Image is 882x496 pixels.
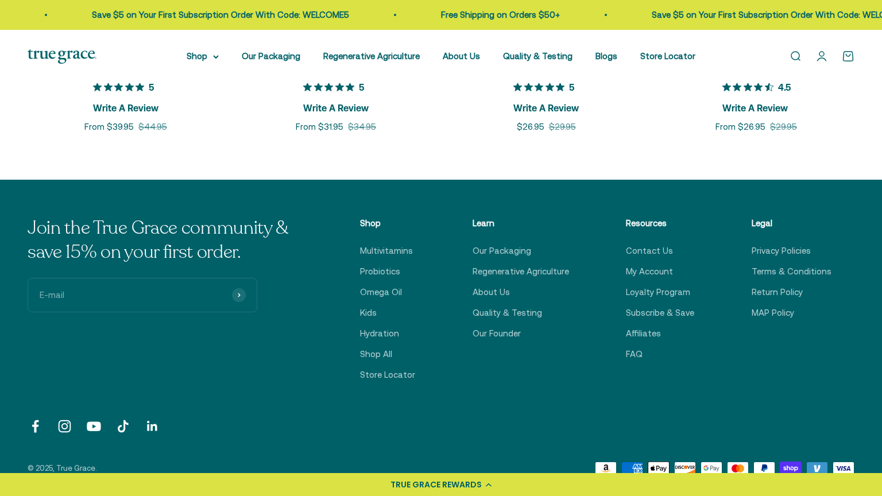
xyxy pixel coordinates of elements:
span: 4.5 [778,81,791,92]
p: Learn [473,216,569,230]
a: About Us [443,51,480,61]
sale-price: From $31.95 [296,120,343,134]
a: Multivitamins [360,244,413,258]
a: FAQ [626,347,643,361]
a: Hydration [360,327,399,340]
span: 5 [569,81,574,92]
a: Probiotics [360,265,400,278]
compare-at-price: $29.95 [770,120,797,134]
summary: Shop [187,49,219,63]
a: Loyalty Program [626,285,690,299]
a: Subscribe & Save [626,306,694,320]
p: Save $5 on Your First Subscription Order With Code: WELCOME5 [85,8,342,22]
a: Blogs [595,51,617,61]
a: Follow on Facebook [28,418,43,434]
compare-at-price: $29.95 [549,120,576,134]
button: 5 out 5 stars rating in total 8 reviews. Jump to reviews. [93,79,158,116]
button: 5 out 5 stars rating in total 11 reviews. Jump to reviews. [303,79,369,116]
a: Quality & Testing [503,51,572,61]
a: Regenerative Agriculture [323,51,420,61]
a: About Us [473,285,510,299]
a: Follow on YouTube [86,418,102,434]
a: Regenerative Agriculture [473,265,569,278]
a: Store Locator [640,51,695,61]
a: Terms & Conditions [752,265,831,278]
span: Write A Review [513,99,579,116]
compare-at-price: $34.95 [348,120,376,134]
a: Our Packaging [242,51,300,61]
a: Contact Us [626,244,673,258]
button: 4.5 out 5 stars rating in total 12 reviews. Jump to reviews. [722,79,791,116]
a: Follow on LinkedIn [145,418,160,434]
a: Return Policy [752,285,803,299]
button: 5 out 5 stars rating in total 3 reviews. Jump to reviews. [513,79,579,116]
span: Write A Review [93,99,158,116]
a: My Account [626,265,673,278]
p: © 2025, True Grace. [28,463,97,475]
a: Store Locator [360,368,415,382]
span: 5 [359,81,364,92]
p: Legal [752,216,831,230]
span: Write A Review [722,99,788,116]
sale-price: $26.95 [517,120,544,134]
sale-price: From $39.95 [84,120,134,134]
a: Our Packaging [473,244,531,258]
span: Write A Review [303,99,369,116]
compare-at-price: $44.95 [138,120,167,134]
a: Shop All [360,347,392,361]
span: 5 [149,81,154,92]
a: MAP Policy [752,306,794,320]
a: Kids [360,306,377,320]
p: Join the True Grace community & save 15% on your first order. [28,216,303,264]
a: Omega Oil [360,285,402,299]
a: Follow on TikTok [115,418,131,434]
a: Quality & Testing [473,306,542,320]
a: Follow on Instagram [57,418,72,434]
sale-price: From $26.95 [715,120,765,134]
a: Privacy Policies [752,244,811,258]
a: Free Shipping on Orders $50+ [434,10,553,20]
div: TRUE GRACE REWARDS [390,479,482,491]
p: Resources [626,216,694,230]
p: Shop [360,216,415,230]
a: Affiliates [626,327,661,340]
a: Our Founder [473,327,521,340]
